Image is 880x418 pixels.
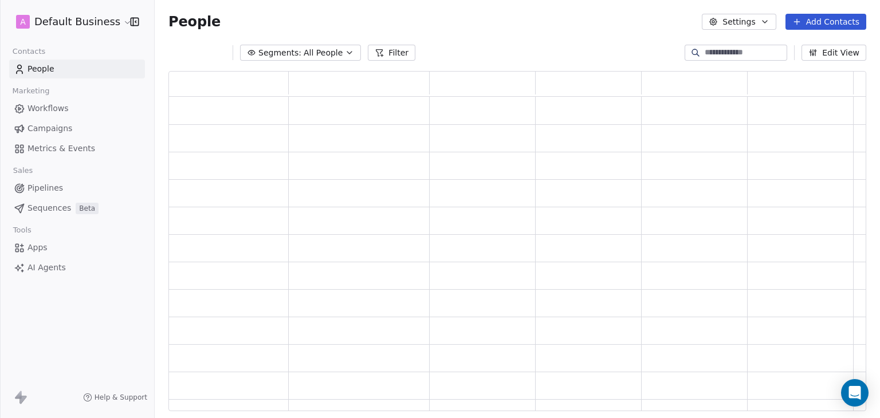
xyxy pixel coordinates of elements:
button: Add Contacts [785,14,866,30]
span: Default Business [34,14,120,29]
a: Help & Support [83,393,147,402]
span: AI Agents [27,262,66,274]
button: Edit View [802,45,866,61]
span: Sequences [27,202,71,214]
a: Pipelines [9,179,145,198]
button: Settings [702,14,776,30]
div: Open Intercom Messenger [841,379,869,407]
span: Workflows [27,102,69,115]
a: Workflows [9,99,145,118]
span: Metrics & Events [27,143,95,155]
span: Sales [8,162,38,179]
span: Pipelines [27,182,63,194]
a: People [9,60,145,78]
span: Contacts [7,43,50,60]
span: Help & Support [95,393,147,402]
span: A [20,16,26,27]
span: Apps [27,242,48,254]
a: Campaigns [9,119,145,138]
a: Metrics & Events [9,139,145,158]
span: People [168,13,221,30]
span: Segments: [258,47,301,59]
a: SequencesBeta [9,199,145,218]
button: ADefault Business [14,12,122,31]
span: People [27,63,54,75]
a: AI Agents [9,258,145,277]
span: Campaigns [27,123,72,135]
span: Marketing [7,82,54,100]
span: Beta [76,203,99,214]
span: Tools [8,222,36,239]
span: All People [304,47,343,59]
button: Filter [368,45,415,61]
a: Apps [9,238,145,257]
